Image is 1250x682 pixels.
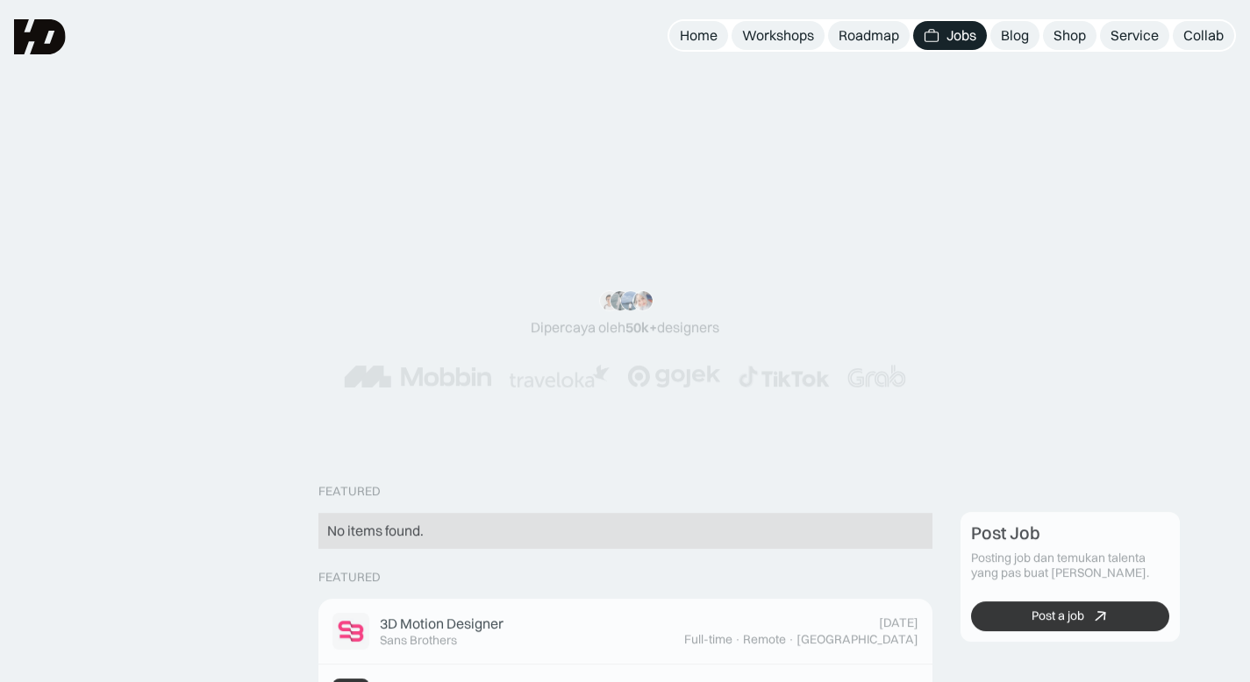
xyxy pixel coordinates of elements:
[1100,21,1169,50] a: Service
[971,601,1169,631] a: Post a job
[380,615,504,633] div: 3D Motion Designer
[380,633,457,648] div: Sans Brothers
[332,613,369,650] img: Job Image
[743,632,786,647] div: Remote
[971,551,1169,580] div: Posting job dan temukan talenta yang pas buat [PERSON_NAME].
[327,522,924,540] div: No items found.
[828,21,910,50] a: Roadmap
[684,632,732,647] div: Full-time
[1001,26,1029,45] div: Blog
[1043,21,1096,50] a: Shop
[742,26,814,45] div: Workshops
[946,26,976,45] div: Jobs
[1031,609,1083,624] div: Post a job
[971,522,1040,543] div: Post Job
[625,318,657,336] span: 50k+
[990,21,1039,50] a: Blog
[732,21,825,50] a: Workshops
[318,570,381,585] div: Featured
[318,484,381,499] div: Featured
[1173,21,1234,50] a: Collab
[1111,26,1159,45] div: Service
[913,21,987,50] a: Jobs
[1054,26,1086,45] div: Shop
[669,21,728,50] a: Home
[531,318,719,337] div: Dipercaya oleh designers
[788,632,795,647] div: ·
[318,599,932,664] a: Job Image3D Motion DesignerSans Brothers[DATE]Full-time·Remote·[GEOGRAPHIC_DATA]
[796,632,918,647] div: [GEOGRAPHIC_DATA]
[680,26,718,45] div: Home
[839,26,899,45] div: Roadmap
[734,632,741,647] div: ·
[1183,26,1224,45] div: Collab
[879,615,918,630] div: [DATE]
